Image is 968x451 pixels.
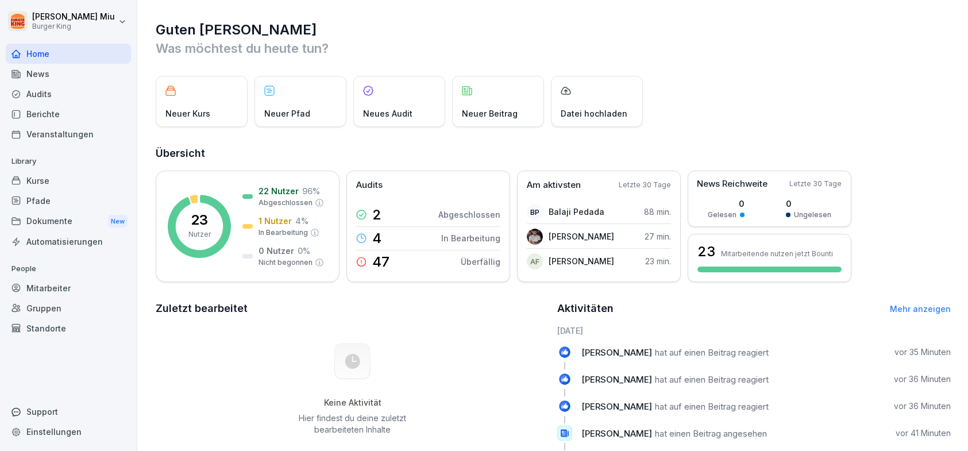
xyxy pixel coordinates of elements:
a: Veranstaltungen [6,124,131,144]
div: Dokumente [6,211,131,232]
p: vor 35 Minuten [894,346,951,358]
h6: [DATE] [557,325,951,337]
p: Ungelesen [794,210,831,220]
p: Mitarbeitende nutzen jetzt Bounti [721,249,833,258]
p: Neues Audit [363,107,412,120]
p: Abgeschlossen [259,198,313,208]
p: Überfällig [461,256,500,268]
p: Datei hochladen [561,107,627,120]
p: vor 36 Minuten [894,400,951,412]
p: People [6,260,131,278]
h2: Zuletzt bearbeitet [156,300,549,317]
p: Abgeschlossen [438,209,500,221]
p: Was möchtest du heute tun? [156,39,951,57]
p: 22 Nutzer [259,185,299,197]
div: Support [6,402,131,422]
span: hat einen Beitrag angesehen [655,428,767,439]
a: Mitarbeiter [6,278,131,298]
h2: Aktivitäten [557,300,614,317]
a: Kurse [6,171,131,191]
p: Letzte 30 Tage [619,180,671,190]
img: tw5tnfnssutukm6nhmovzqwr.png [527,229,543,245]
a: Home [6,44,131,64]
a: Berichte [6,104,131,124]
a: Pfade [6,191,131,211]
div: BP [527,204,543,220]
p: 1 Nutzer [259,215,292,227]
span: hat auf einen Beitrag reagiert [655,347,769,358]
a: Mehr anzeigen [890,304,951,314]
div: AF [527,253,543,269]
h3: 23 [697,242,715,261]
p: Nicht begonnen [259,257,313,268]
p: In Bearbeitung [259,228,308,238]
p: Nutzer [188,229,211,240]
p: [PERSON_NAME] [549,230,614,242]
p: Audits [356,179,383,192]
div: New [108,215,128,228]
p: News Reichweite [697,178,768,191]
a: Automatisierungen [6,232,131,252]
p: [PERSON_NAME] Miu [32,12,115,22]
p: vor 36 Minuten [894,373,951,385]
span: [PERSON_NAME] [581,374,652,385]
p: 0 [786,198,831,210]
p: Balaji Pedada [549,206,604,218]
span: hat auf einen Beitrag reagiert [655,401,769,412]
p: Hier findest du deine zuletzt bearbeiteten Inhalte [295,413,411,435]
a: Einstellungen [6,422,131,442]
span: [PERSON_NAME] [581,428,652,439]
a: Standorte [6,318,131,338]
a: Audits [6,84,131,104]
p: 2 [372,208,381,222]
h5: Keine Aktivität [295,398,411,408]
h2: Übersicht [156,145,951,161]
p: Neuer Pfad [264,107,310,120]
p: vor 41 Minuten [896,427,951,439]
p: 23 [191,213,208,227]
p: 27 min. [645,230,671,242]
p: 4 % [295,215,308,227]
p: Letzte 30 Tage [789,179,842,189]
p: Library [6,152,131,171]
p: Burger King [32,22,115,30]
h1: Guten [PERSON_NAME] [156,21,951,39]
a: Gruppen [6,298,131,318]
p: 4 [372,232,381,245]
p: 96 % [302,185,320,197]
p: Gelesen [708,210,736,220]
p: 47 [372,255,389,269]
p: 88 min. [644,206,671,218]
p: 0 % [298,245,310,257]
p: 0 [708,198,745,210]
a: DokumenteNew [6,211,131,232]
span: hat auf einen Beitrag reagiert [655,374,769,385]
p: Neuer Kurs [165,107,210,120]
span: [PERSON_NAME] [581,347,652,358]
p: Neuer Beitrag [462,107,518,120]
a: News [6,64,131,84]
p: In Bearbeitung [441,232,500,244]
p: Am aktivsten [527,179,581,192]
p: [PERSON_NAME] [549,255,614,267]
p: 23 min. [645,255,671,267]
p: 0 Nutzer [259,245,294,257]
span: [PERSON_NAME] [581,401,652,412]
